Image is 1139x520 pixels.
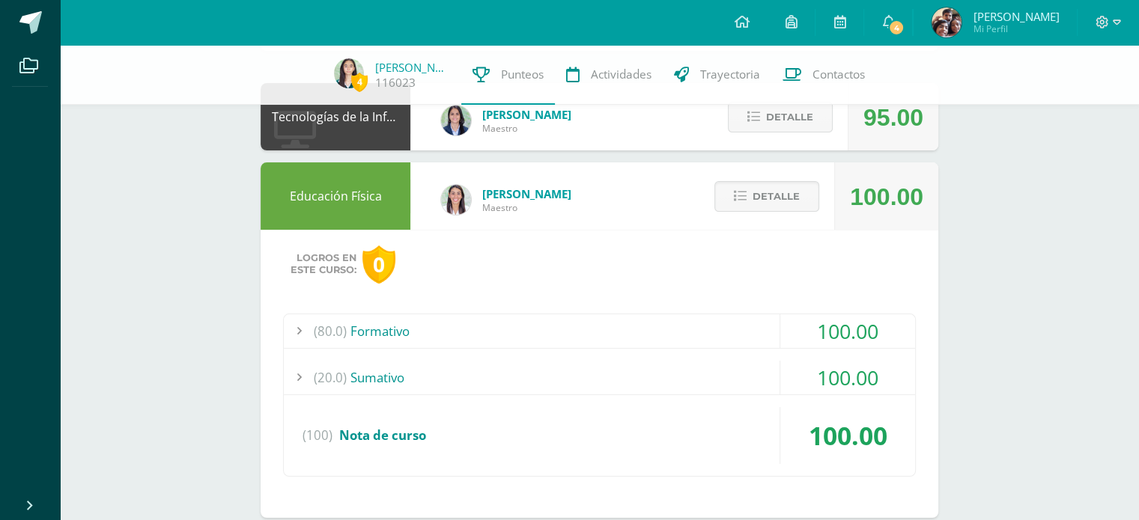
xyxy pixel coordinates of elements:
[482,201,571,214] span: Maestro
[339,426,426,444] span: Nota de curso
[780,407,915,464] div: 100.00
[850,163,923,230] div: 100.00
[813,67,865,82] span: Contactos
[714,181,819,212] button: Detalle
[261,83,410,150] div: Tecnologías de la Información y Comunicación: Computación
[728,102,833,132] button: Detalle
[973,22,1059,35] span: Mi Perfil
[461,45,555,105] a: Punteos
[334,58,364,88] img: 403bb2e11fc21245f63eedc37d9b59df.png
[700,67,760,82] span: Trayectoria
[780,314,915,348] div: 100.00
[375,75,416,91] a: 116023
[501,67,544,82] span: Punteos
[591,67,651,82] span: Actividades
[771,45,876,105] a: Contactos
[284,361,915,394] div: Sumativo
[555,45,663,105] a: Actividades
[441,105,471,135] img: 7489ccb779e23ff9f2c3e89c21f82ed0.png
[314,361,347,394] span: (20.0)
[780,361,915,394] div: 100.00
[482,186,571,201] span: [PERSON_NAME]
[303,407,332,464] span: (100)
[351,73,368,91] span: 4
[362,245,395,284] div: 0
[663,45,771,105] a: Trayectoria
[753,183,800,210] span: Detalle
[863,84,923,151] div: 95.00
[284,314,915,348] div: Formativo
[766,103,813,131] span: Detalle
[932,7,962,37] img: 2888544038d106339d2fbd494f6dd41f.png
[973,9,1059,24] span: [PERSON_NAME]
[482,107,571,122] span: [PERSON_NAME]
[291,252,356,276] span: Logros en este curso:
[375,60,450,75] a: [PERSON_NAME]
[314,314,347,348] span: (80.0)
[261,162,410,230] div: Educación Física
[441,185,471,215] img: 68dbb99899dc55733cac1a14d9d2f825.png
[888,19,905,36] span: 4
[482,122,571,135] span: Maestro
